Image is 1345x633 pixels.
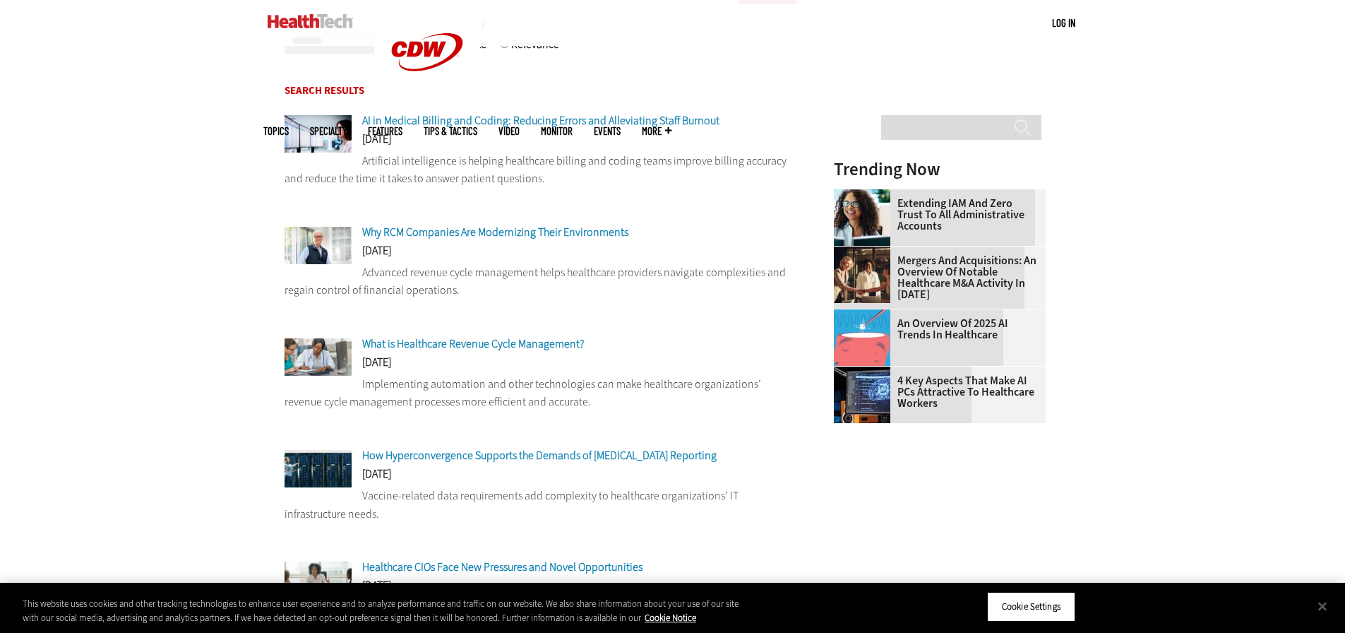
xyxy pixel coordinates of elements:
a: Desktop monitor with brain AI concept [834,367,897,378]
p: Implementing automation and other technologies can make healthcare organizations’ revenue cycle m... [285,375,797,411]
a: Healthcare CIOs Face New Pressures and Novel Opportunities [362,560,642,574]
div: [DATE] [285,357,797,375]
span: More [642,126,671,136]
a: More information about your privacy [645,612,696,624]
a: Tips & Tactics [424,126,477,136]
a: How Hyperconvergence Supports the Demands of [MEDICAL_DATA] Reporting [362,448,717,463]
a: An Overview of 2025 AI Trends in Healthcare [834,318,1037,341]
a: What is Healthcare Revenue Cycle Management? [362,336,584,351]
div: [DATE] [285,580,797,598]
a: AI in Medical Billing and Coding: Reducing Errors and Alleviating Staff Burnout [362,113,719,128]
div: [DATE] [285,245,797,264]
a: Extending IAM and Zero Trust to All Administrative Accounts [834,198,1037,232]
a: 4 Key Aspects That Make AI PCs Attractive to Healthcare Workers [834,375,1037,409]
a: Administrative assistant [834,189,897,201]
img: Revenue Cycle [285,338,352,376]
a: Why RCM Companies Are Modernizing Their Environments [362,225,628,239]
div: This website uses cookies and other tracking technologies to enhance user experience and to analy... [23,597,740,625]
button: Cookie Settings [987,592,1075,622]
img: Home [268,14,353,28]
img: business leaders shake hands in conference room [834,247,890,303]
a: Mergers and Acquisitions: An Overview of Notable Healthcare M&A Activity in [DATE] [834,255,1037,300]
a: Features [368,126,402,136]
a: MonITor [541,126,573,136]
a: Video [498,126,520,136]
a: Events [594,126,621,136]
a: illustration of computer chip being put inside head with waves [834,309,897,321]
a: CDW [374,93,480,108]
span: Specialty [310,126,347,136]
img: Administrative assistant [834,189,890,246]
img: IT technician and engineer colleague talking in a data center next to server racks. [285,450,352,487]
img: Desktop monitor with brain AI concept [834,367,890,423]
div: [DATE] [285,468,797,487]
h3: Trending Now [834,160,1046,178]
img: John Landy [285,227,352,264]
img: illustration of computer chip being put inside head with waves [834,309,890,366]
a: Log in [1052,16,1075,29]
span: Topics [263,126,289,136]
img: Healthcare CIO speaking with executives at a table [285,562,352,599]
div: User menu [1052,16,1075,30]
a: business leaders shake hands in conference room [834,247,897,258]
button: Close [1307,591,1338,622]
p: Vaccine-related data requirements add complexity to healthcare organizations’ IT infrastructure n... [285,487,797,523]
p: Advanced revenue cycle management helps healthcare providers navigate complexities and regain con... [285,264,797,300]
p: Artificial intelligence is helping healthcare billing and coding teams improve billing accuracy a... [285,152,797,188]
